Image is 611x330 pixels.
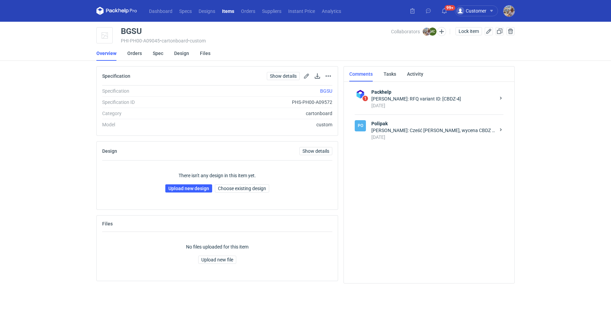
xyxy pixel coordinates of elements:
span: Upload new file [201,257,233,262]
span: • custom [188,38,206,43]
h2: Design [102,148,117,154]
a: Design [174,46,189,61]
div: Specification [102,88,194,94]
h2: Files [102,221,113,226]
h2: Specification [102,73,130,79]
a: Analytics [318,7,345,15]
button: Choose existing design [215,184,269,192]
button: Duplicate Item [496,27,504,35]
a: Items [219,7,238,15]
div: PHI-PH00-A09045 [121,38,391,43]
button: Edit spec [302,72,311,80]
figcaption: MC [428,27,437,36]
a: Orders [238,7,259,15]
div: BGSU [121,27,142,35]
button: Edit collaborators [437,27,446,36]
span: Choose existing design [218,186,266,191]
div: Category [102,110,194,117]
button: Lock item [456,27,482,35]
button: Edit item [485,27,493,35]
a: Suppliers [259,7,285,15]
button: Delete item [506,27,515,35]
a: Dashboard [146,7,176,15]
a: Tasks [384,67,396,81]
div: Specification ID [102,99,194,106]
span: Lock item [459,29,479,34]
img: Michał Palasek [503,5,515,17]
span: • cartonboard [160,38,188,43]
span: 1 [363,96,368,101]
button: Customer [455,5,503,16]
a: Specs [176,7,195,15]
div: [PERSON_NAME]: RFQ variant ID: [CBDZ-4] [371,95,495,102]
a: Files [200,46,210,61]
a: Show details [299,147,332,155]
div: Polipak [355,120,366,131]
a: Upload new design [165,184,212,192]
a: Designs [195,7,219,15]
div: custom [194,121,332,128]
div: Customer [456,7,486,15]
div: [PERSON_NAME]: Cześć [PERSON_NAME], wycena CBDZ - 4. Prośba o pilne przesłanie siatki do nałożeni... [371,127,495,134]
a: Orders [127,46,142,61]
a: BGSU [320,88,332,94]
a: Comments [349,67,373,81]
div: PHS-PH00-A09572 [194,99,332,106]
div: cartonboard [194,110,332,117]
div: [DATE] [371,134,495,141]
a: Spec [153,46,163,61]
div: [DATE] [371,102,495,109]
svg: Packhelp Pro [96,7,137,15]
a: Activity [407,67,423,81]
figcaption: Po [355,120,366,131]
div: Model [102,121,194,128]
a: Instant Price [285,7,318,15]
button: Download specification [313,72,321,80]
img: Packhelp [355,89,366,100]
p: No files uploaded for this item [186,243,248,250]
img: Michał Palasek [423,27,431,36]
span: Collaborators [391,29,420,34]
strong: Packhelp [371,89,495,95]
button: Actions [324,72,332,80]
button: Upload new file [198,256,236,264]
a: Overview [96,46,116,61]
button: 99+ [439,5,450,16]
a: Show details [267,72,300,80]
p: There isn't any design in this item yet. [179,172,256,179]
strong: Polipak [371,120,495,127]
